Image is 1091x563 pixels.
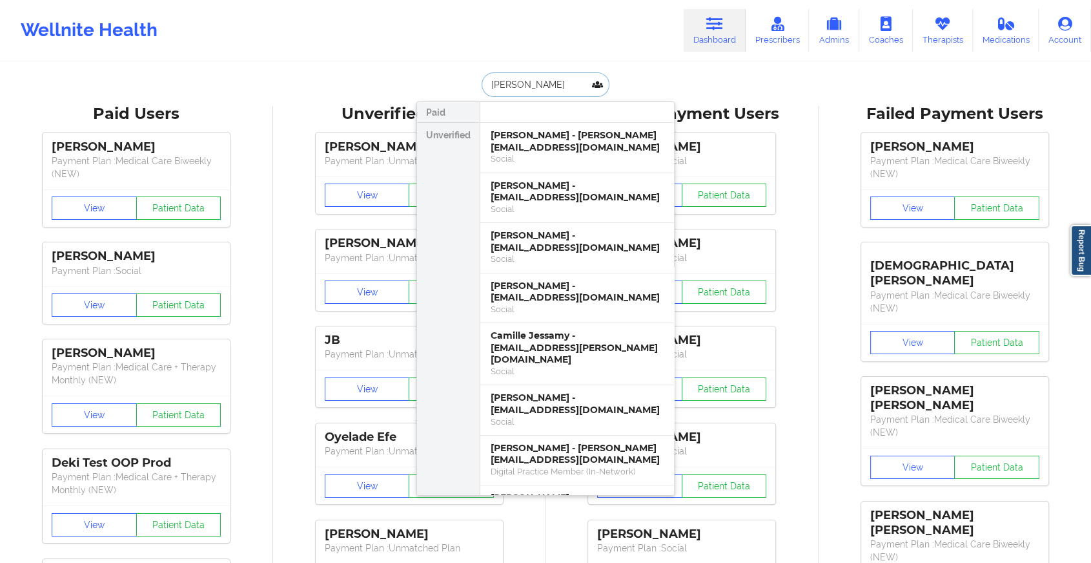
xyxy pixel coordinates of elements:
[325,430,494,445] div: Oyelade Efe
[597,140,766,154] div: [PERSON_NAME]
[491,442,664,466] div: [PERSON_NAME] - [PERSON_NAME][EMAIL_ADDRESS][DOMAIN_NAME]
[491,253,664,264] div: Social
[9,104,264,124] div: Paid Users
[52,456,221,471] div: Deki Test OOP Prod
[597,348,766,361] p: Payment Plan : Social
[870,249,1039,288] div: [DEMOGRAPHIC_DATA][PERSON_NAME]
[555,104,810,124] div: Skipped Payment Users
[52,140,221,154] div: [PERSON_NAME]
[870,456,955,479] button: View
[682,377,767,401] button: Patient Data
[859,9,913,52] a: Coaches
[52,249,221,264] div: [PERSON_NAME]
[325,348,494,361] p: Payment Plan : Unmatched Plan
[870,508,1039,538] div: [PERSON_NAME] [PERSON_NAME]
[491,366,664,377] div: Social
[870,383,1039,413] div: [PERSON_NAME] [PERSON_NAME]
[325,542,494,555] p: Payment Plan : Unmatched Plan
[954,331,1039,354] button: Patient Data
[325,333,494,348] div: JB
[682,281,767,304] button: Patient Data
[597,445,766,458] p: Payment Plan : Social
[325,281,410,304] button: View
[325,140,494,154] div: [PERSON_NAME]
[491,466,664,477] div: Digital Practice Member (In-Network)
[870,154,1039,180] p: Payment Plan : Medical Care Biweekly (NEW)
[684,9,746,52] a: Dashboard
[52,513,137,536] button: View
[491,416,664,427] div: Social
[325,527,494,542] div: [PERSON_NAME]
[682,474,767,498] button: Patient Data
[409,184,494,207] button: Patient Data
[870,413,1039,439] p: Payment Plan : Medical Care Biweekly (NEW)
[136,293,221,317] button: Patient Data
[491,129,664,153] div: [PERSON_NAME] - [PERSON_NAME][EMAIL_ADDRESS][DOMAIN_NAME]
[409,281,494,304] button: Patient Data
[597,333,766,348] div: [PERSON_NAME]
[325,154,494,167] p: Payment Plan : Unmatched Plan
[597,154,766,167] p: Payment Plan : Social
[597,236,766,251] div: [PERSON_NAME]
[491,304,664,315] div: Social
[52,293,137,317] button: View
[325,236,494,251] div: [PERSON_NAME]
[417,102,480,123] div: Paid
[491,492,664,516] div: [PERSON_NAME] - [EMAIL_ADDRESS][DOMAIN_NAME]
[870,289,1039,315] p: Payment Plan : Medical Care Biweekly (NEW)
[52,197,137,220] button: View
[325,184,410,207] button: View
[870,140,1039,154] div: [PERSON_NAME]
[597,527,766,542] div: [PERSON_NAME]
[52,471,221,496] p: Payment Plan : Medical Care + Therapy Monthly (NEW)
[491,204,664,215] div: Social
[809,9,859,52] a: Admins
[597,251,766,264] p: Payment Plan : Social
[52,154,221,180] p: Payment Plan : Medical Care Biweekly (NEW)
[973,9,1039,52] a: Medications
[1039,9,1091,52] a: Account
[870,331,955,354] button: View
[1070,225,1091,276] a: Report Bug
[136,513,221,536] button: Patient Data
[325,474,410,498] button: View
[52,403,137,427] button: View
[409,377,494,401] button: Patient Data
[282,104,537,124] div: Unverified Users
[491,153,664,164] div: Social
[954,197,1039,220] button: Patient Data
[746,9,810,52] a: Prescribers
[491,330,664,366] div: Camille Jessamy - [EMAIL_ADDRESS][PERSON_NAME][DOMAIN_NAME]
[870,197,955,220] button: View
[325,445,494,458] p: Payment Plan : Unmatched Plan
[491,229,664,253] div: [PERSON_NAME] - [EMAIL_ADDRESS][DOMAIN_NAME]
[597,430,766,445] div: [PERSON_NAME]
[491,180,664,204] div: [PERSON_NAME] - [EMAIL_ADDRESS][DOMAIN_NAME]
[954,456,1039,479] button: Patient Data
[491,392,664,416] div: [PERSON_NAME] - [EMAIL_ADDRESS][DOMAIN_NAME]
[325,251,494,264] p: Payment Plan : Unmatched Plan
[52,264,221,277] p: Payment Plan : Social
[828,104,1083,124] div: Failed Payment Users
[597,542,766,555] p: Payment Plan : Social
[682,184,767,207] button: Patient Data
[325,377,410,401] button: View
[491,280,664,304] div: [PERSON_NAME] - [EMAIL_ADDRESS][DOMAIN_NAME]
[52,361,221,387] p: Payment Plan : Medical Care + Therapy Monthly (NEW)
[136,403,221,427] button: Patient Data
[409,474,494,498] button: Patient Data
[913,9,973,52] a: Therapists
[52,346,221,361] div: [PERSON_NAME]
[136,197,221,220] button: Patient Data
